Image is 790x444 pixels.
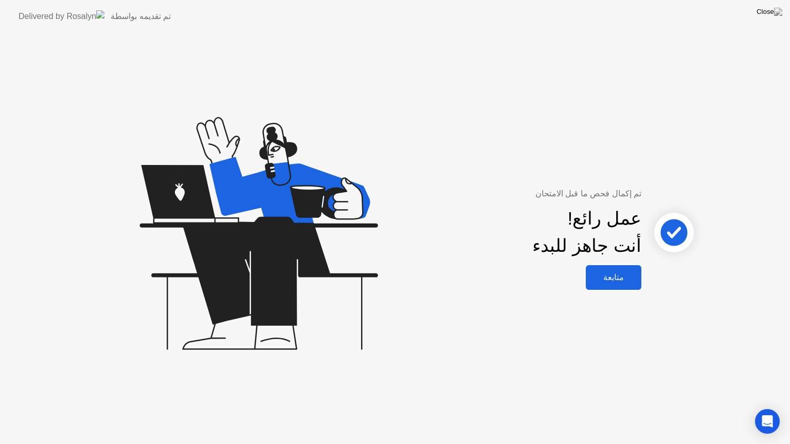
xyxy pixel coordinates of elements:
[19,10,104,22] img: Delivered by Rosalyn
[111,10,171,23] div: تم تقديمه بواسطة
[586,265,641,290] button: متابعة
[755,409,780,434] div: Open Intercom Messenger
[429,188,641,200] div: تم إكمال فحص ما قبل الامتحان
[589,272,638,282] div: متابعة
[757,8,782,16] img: Close
[532,205,641,260] div: عمل رائع! أنت جاهز للبدء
